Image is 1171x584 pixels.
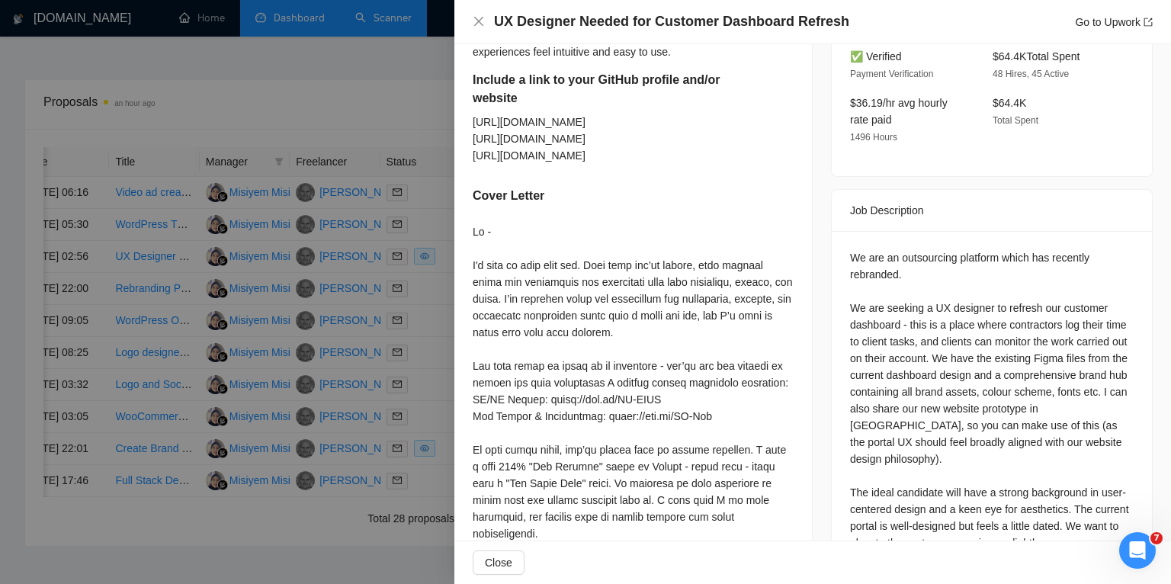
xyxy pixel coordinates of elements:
[850,97,948,126] span: $36.19/hr avg hourly rate paid
[993,97,1026,109] span: $64.4K
[1144,18,1153,27] span: export
[473,71,723,107] h5: Include a link to your GitHub profile and/or website
[1150,532,1163,544] span: 7
[993,69,1069,79] span: 48 Hires, 45 Active
[850,132,897,143] span: 1496 Hours
[473,15,485,27] span: close
[850,50,902,63] span: ✅ Verified
[1075,16,1153,28] a: Go to Upworkexport
[473,114,768,164] div: [URL][DOMAIN_NAME] [URL][DOMAIN_NAME] [URL][DOMAIN_NAME]
[485,554,512,571] span: Close
[850,190,1134,231] div: Job Description
[1119,532,1156,569] iframe: Intercom live chat
[993,50,1080,63] span: $64.4K Total Spent
[473,550,525,575] button: Close
[993,115,1038,126] span: Total Spent
[850,69,933,79] span: Payment Verification
[473,15,485,28] button: Close
[473,187,544,205] h5: Cover Letter
[494,12,849,31] h4: UX Designer Needed for Customer Dashboard Refresh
